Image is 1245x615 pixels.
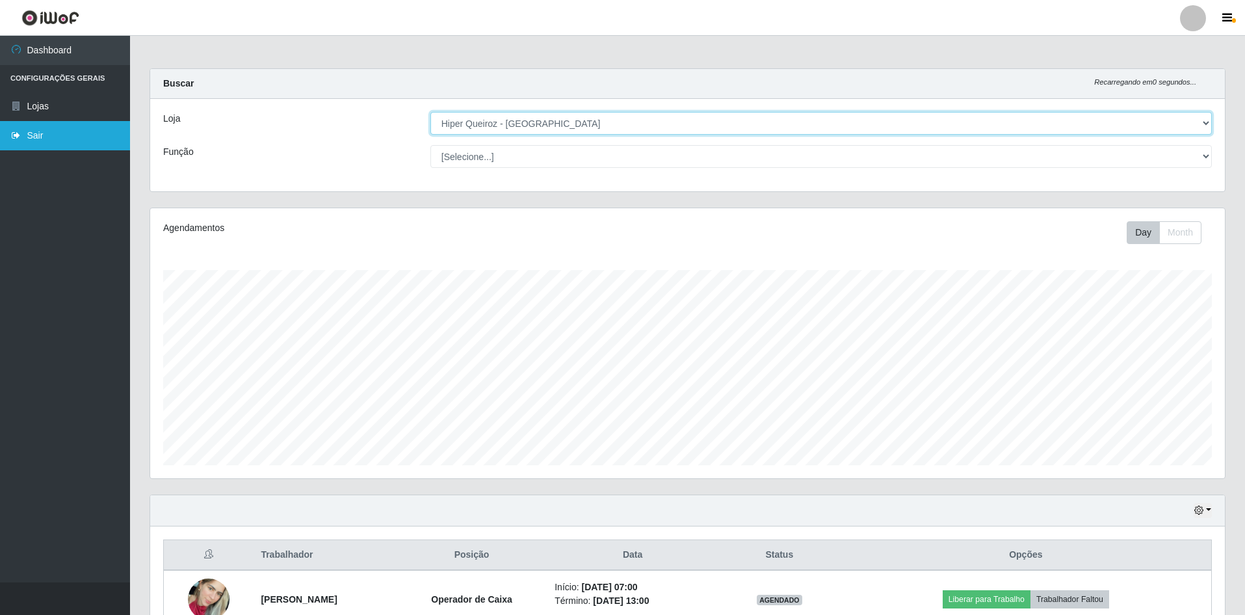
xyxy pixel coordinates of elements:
[21,10,79,26] img: CoreUI Logo
[397,540,547,571] th: Posição
[1127,221,1212,244] div: Toolbar with button groups
[593,595,649,606] time: [DATE] 13:00
[253,540,396,571] th: Trabalhador
[581,582,637,592] time: [DATE] 07:00
[431,594,512,605] strong: Operador de Caixa
[547,540,718,571] th: Data
[1127,221,1160,244] button: Day
[1030,590,1109,608] button: Trabalhador Faltou
[1159,221,1201,244] button: Month
[163,221,589,235] div: Agendamentos
[718,540,841,571] th: Status
[163,78,194,89] strong: Buscar
[841,540,1212,571] th: Opções
[1094,78,1196,86] i: Recarregando em 0 segundos...
[1127,221,1201,244] div: First group
[163,145,194,159] label: Função
[555,581,711,594] li: Início:
[757,595,802,605] span: AGENDADO
[943,590,1030,608] button: Liberar para Trabalho
[163,112,180,126] label: Loja
[261,594,337,605] strong: [PERSON_NAME]
[555,594,711,608] li: Término:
